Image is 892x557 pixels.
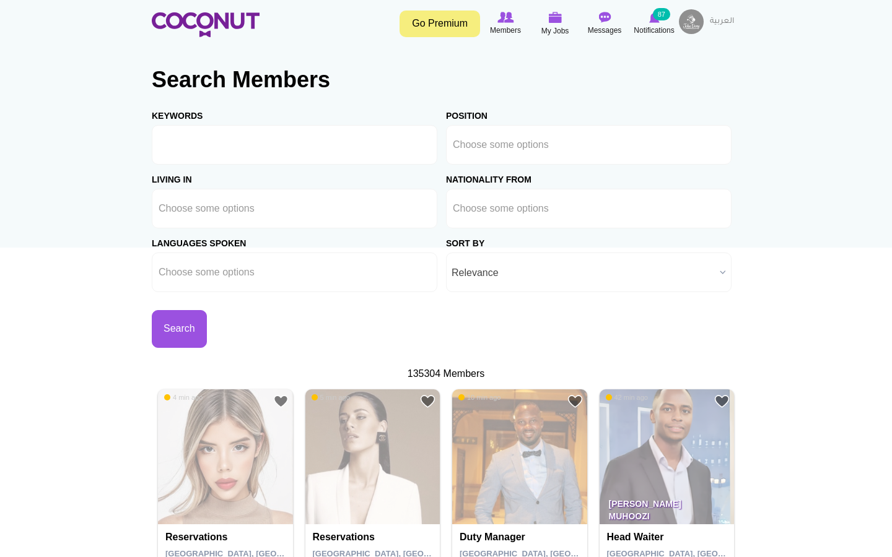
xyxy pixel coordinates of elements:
a: Notifications Notifications 87 [629,9,679,38]
span: Members [490,24,521,37]
h4: Head Waiter [607,532,730,543]
a: Add to Favourites [273,394,289,409]
a: Go Premium [400,11,480,37]
button: Search [152,310,207,348]
h4: Reservations [313,532,436,543]
img: My Jobs [548,12,562,23]
div: 135304 Members [152,367,740,381]
h4: Duty Manager [460,532,583,543]
label: Sort by [446,228,484,249]
label: Keywords [152,101,203,122]
img: Browse Members [497,12,514,23]
span: My Jobs [541,25,569,37]
small: 87 [653,8,670,20]
img: Notifications [649,12,660,23]
label: Nationality From [446,165,531,186]
label: Languages Spoken [152,228,246,249]
a: Add to Favourites [714,394,730,409]
img: Messages [598,12,611,23]
span: 10 min ago [458,393,501,402]
img: Home [152,12,260,37]
a: My Jobs My Jobs [530,9,580,38]
a: العربية [704,9,740,34]
span: 42 min ago [606,393,648,402]
p: [PERSON_NAME] Muhoozi [600,490,735,524]
h4: Reservations [165,532,289,543]
span: Relevance [452,253,715,293]
a: Add to Favourites [420,394,435,409]
a: Messages Messages [580,9,629,38]
a: Add to Favourites [567,394,583,409]
label: Living in [152,165,192,186]
span: 5 min ago [312,393,350,402]
a: Browse Members Members [481,9,530,38]
label: Position [446,101,488,122]
h2: Search Members [152,65,740,95]
span: 4 min ago [164,393,203,402]
span: Messages [588,24,622,37]
span: Notifications [634,24,674,37]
